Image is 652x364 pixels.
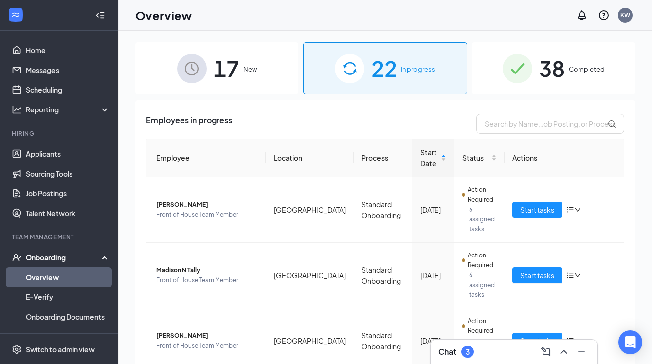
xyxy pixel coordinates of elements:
button: ComposeMessage [538,344,554,360]
div: Team Management [12,233,108,241]
th: Actions [505,139,624,177]
svg: Analysis [12,105,22,114]
div: [DATE] [420,270,446,281]
a: Onboarding Documents [26,307,110,327]
button: ChevronUp [556,344,572,360]
span: [PERSON_NAME] [156,331,258,341]
svg: WorkstreamLogo [11,10,21,20]
span: Employees in progress [146,114,232,134]
th: Status [454,139,505,177]
span: 17 [214,51,239,85]
svg: Collapse [95,10,105,20]
div: Open Intercom Messenger [618,330,642,354]
div: Hiring [12,129,108,138]
span: down [574,337,581,344]
a: Sourcing Tools [26,164,110,183]
div: [DATE] [420,335,446,346]
svg: Minimize [576,346,587,358]
span: bars [566,206,574,214]
span: Action Required [468,316,497,336]
div: 3 [466,348,470,356]
span: Action Required [468,251,497,270]
a: Job Postings [26,183,110,203]
h1: Overview [135,7,192,24]
span: Start Date [420,147,439,169]
a: Talent Network [26,203,110,223]
span: Front of House Team Member [156,210,258,219]
button: Start tasks [512,202,562,218]
span: 6 assigned tasks [469,270,497,300]
a: Applicants [26,144,110,164]
td: Standard Onboarding [354,243,412,308]
span: New [243,64,257,74]
div: Switch to admin view [26,344,95,354]
span: down [574,272,581,279]
span: 22 [371,51,397,85]
a: Activity log [26,327,110,346]
div: Onboarding [26,253,102,262]
svg: ComposeMessage [540,346,552,358]
span: Status [462,152,490,163]
svg: ChevronUp [558,346,570,358]
th: Process [354,139,412,177]
svg: UserCheck [12,253,22,262]
span: [PERSON_NAME] [156,200,258,210]
span: In progress [401,64,435,74]
span: 38 [539,51,565,85]
span: 6 assigned tasks [469,205,497,234]
span: Front of House Team Member [156,341,258,351]
svg: QuestionInfo [598,9,610,21]
a: Messages [26,60,110,80]
span: down [574,206,581,213]
button: Start tasks [512,267,562,283]
div: Reporting [26,105,110,114]
span: Completed [569,64,605,74]
td: [GEOGRAPHIC_DATA] [266,243,354,308]
span: Start tasks [520,335,554,346]
div: KW [620,11,630,19]
button: Start tasks [512,333,562,349]
span: Madison N Tally [156,265,258,275]
th: Location [266,139,354,177]
div: [DATE] [420,204,446,215]
span: bars [566,337,574,345]
h3: Chat [438,346,456,357]
th: Employee [146,139,266,177]
a: E-Verify [26,287,110,307]
span: Start tasks [520,270,554,281]
span: Action Required [468,185,497,205]
span: Start tasks [520,204,554,215]
span: bars [566,271,574,279]
a: Home [26,40,110,60]
a: Scheduling [26,80,110,100]
svg: Notifications [576,9,588,21]
svg: Settings [12,344,22,354]
span: Front of House Team Member [156,275,258,285]
td: [GEOGRAPHIC_DATA] [266,177,354,243]
td: Standard Onboarding [354,177,412,243]
a: Overview [26,267,110,287]
input: Search by Name, Job Posting, or Process [476,114,624,134]
button: Minimize [574,344,589,360]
